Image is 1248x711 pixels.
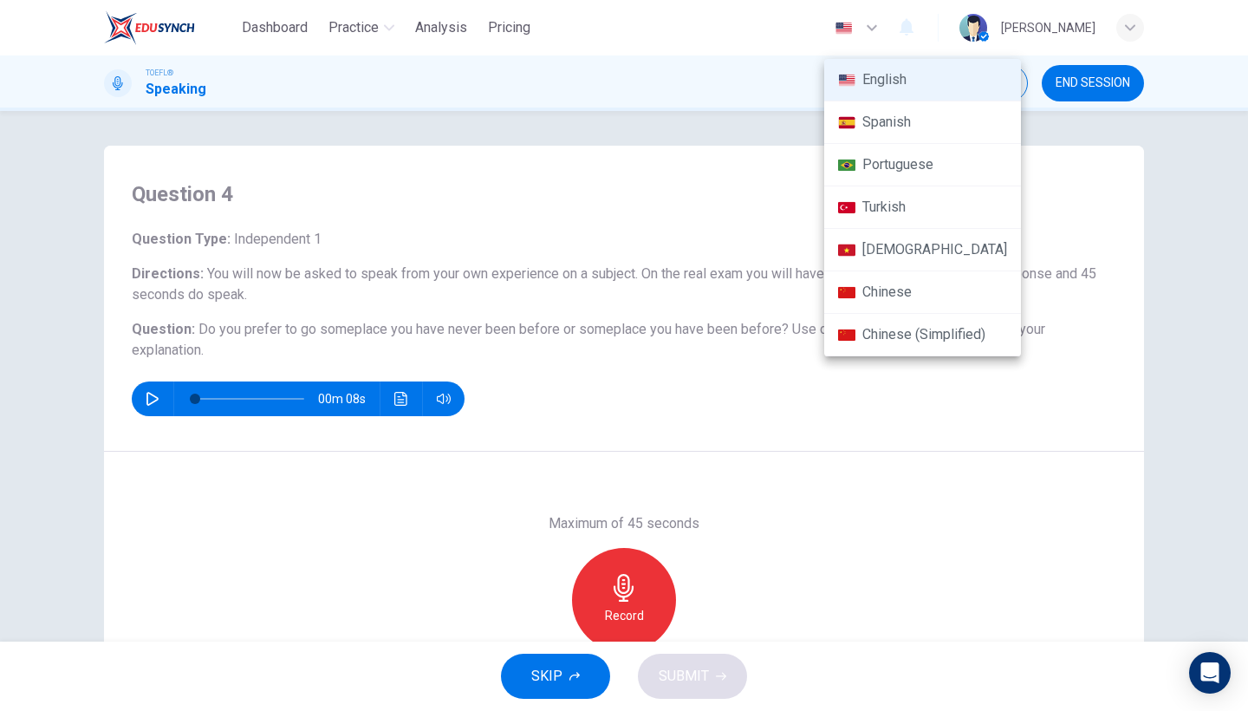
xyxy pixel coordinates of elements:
[838,159,855,172] img: pt
[824,186,1021,229] li: Turkish
[1189,652,1231,694] div: Open Intercom Messenger
[824,229,1021,271] li: [DEMOGRAPHIC_DATA]
[838,201,855,214] img: tr
[838,286,855,299] img: zh
[838,74,855,87] img: en
[824,271,1021,314] li: Chinese
[824,59,1021,101] li: English
[824,314,1021,356] li: Chinese (Simplified)
[824,101,1021,144] li: Spanish
[838,116,855,129] img: es
[838,329,855,342] img: zh-CN
[824,144,1021,186] li: Portuguese
[838,244,855,257] img: vi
